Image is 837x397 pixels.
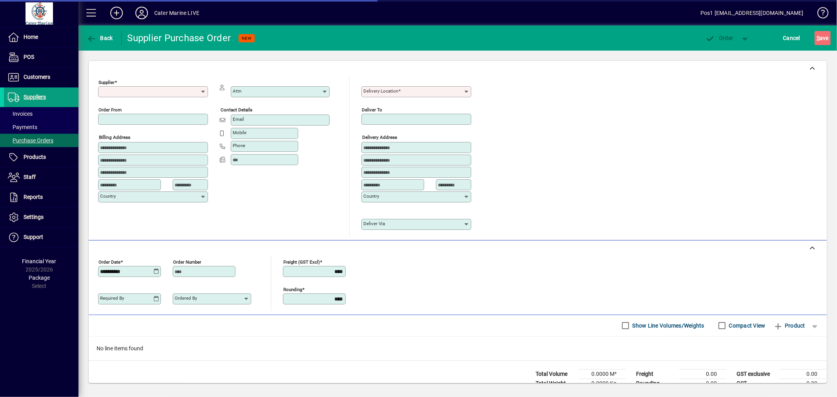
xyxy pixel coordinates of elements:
span: POS [24,54,34,60]
mat-label: Phone [233,143,245,148]
mat-label: Delivery Location [363,88,398,94]
button: Add [104,6,129,20]
mat-label: Freight (GST excl) [283,259,320,264]
mat-label: Order from [98,107,122,113]
mat-label: Order number [173,259,201,264]
span: Suppliers [24,94,46,100]
a: POS [4,47,78,67]
span: Order [706,35,733,41]
div: Cater Marine LIVE [154,7,199,19]
span: ave [817,32,829,44]
div: Supplier Purchase Order [128,32,231,44]
button: Profile [129,6,154,20]
a: Staff [4,168,78,187]
div: Pos1 [EMAIL_ADDRESS][DOMAIN_NAME] [700,7,804,19]
a: Purchase Orders [4,134,78,147]
mat-label: Order date [98,259,120,264]
a: Customers [4,67,78,87]
a: Support [4,228,78,247]
a: Reports [4,188,78,207]
div: No line items found [89,337,827,361]
span: Cancel [783,32,801,44]
td: 0.0000 Kg [579,379,626,388]
span: Customers [24,74,50,80]
span: Invoices [8,111,33,117]
a: Products [4,148,78,167]
label: Compact View [728,322,766,330]
span: Package [29,275,50,281]
mat-label: Supplier [98,80,115,85]
mat-label: Deliver via [363,221,385,226]
span: Products [24,154,46,160]
td: 0.00 [679,379,726,388]
span: Support [24,234,43,240]
mat-label: Required by [100,295,124,301]
mat-label: Attn [233,88,241,94]
a: Settings [4,208,78,227]
app-page-header-button: Back [78,31,122,45]
mat-label: Mobile [233,130,246,135]
mat-label: Country [363,193,379,199]
span: Home [24,34,38,40]
a: Payments [4,120,78,134]
label: Show Line Volumes/Weights [631,322,704,330]
mat-label: Rounding [283,286,302,292]
mat-label: Deliver To [362,107,382,113]
span: Reports [24,194,43,200]
mat-label: Country [100,193,116,199]
td: 0.00 [780,379,827,388]
span: NEW [242,36,252,41]
span: Settings [24,214,44,220]
a: Knowledge Base [811,2,827,27]
td: 0.0000 M³ [579,369,626,379]
td: Freight [632,369,679,379]
td: Total Weight [532,379,579,388]
td: GST [733,379,780,388]
td: Rounding [632,379,679,388]
td: 0.00 [780,369,827,379]
td: GST exclusive [733,369,780,379]
a: Invoices [4,107,78,120]
mat-label: Email [233,117,244,122]
a: Home [4,27,78,47]
span: Financial Year [22,258,57,264]
mat-label: Ordered by [175,295,197,301]
button: Save [815,31,831,45]
td: Total Volume [532,369,579,379]
span: Payments [8,124,37,130]
span: Back [87,35,113,41]
span: S [817,35,820,41]
td: 0.00 [679,369,726,379]
button: Cancel [781,31,802,45]
button: Order [702,31,737,45]
span: Purchase Orders [8,137,53,144]
button: Back [85,31,115,45]
span: Staff [24,174,36,180]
